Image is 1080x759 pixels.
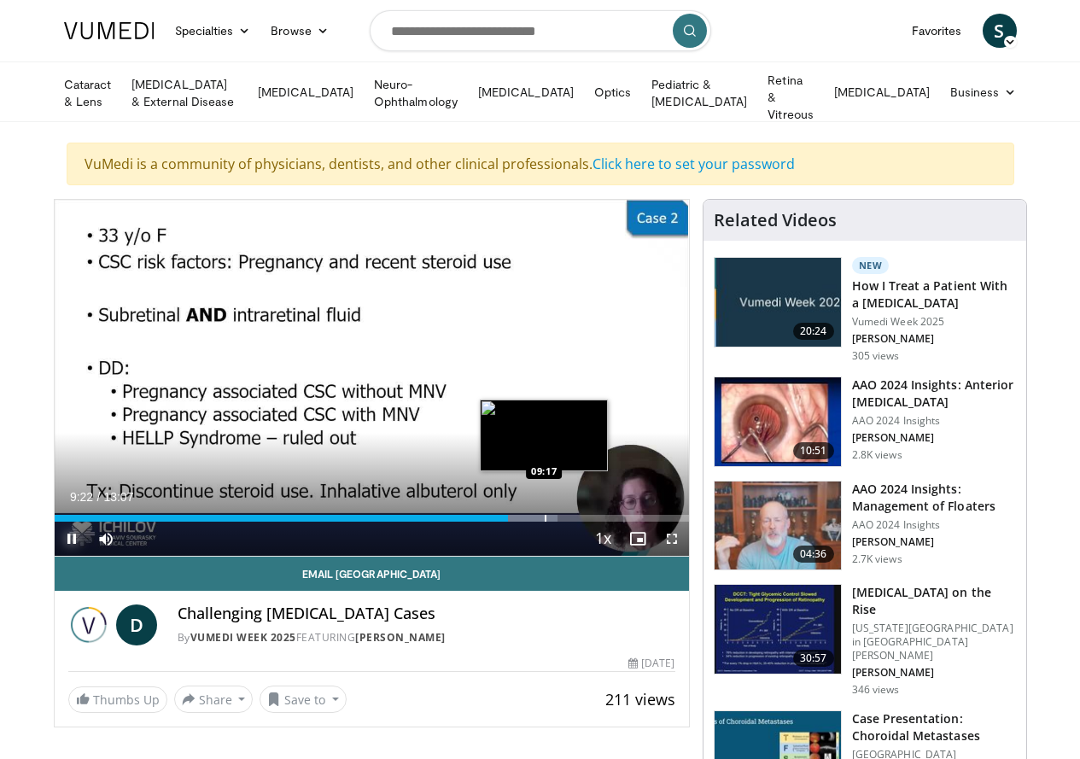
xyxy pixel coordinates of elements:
[97,490,101,504] span: /
[793,650,834,667] span: 30:57
[714,584,1016,697] a: 30:57 [MEDICAL_DATA] on the Rise [US_STATE][GEOGRAPHIC_DATA] in [GEOGRAPHIC_DATA][PERSON_NAME] [P...
[116,604,157,645] a: D
[852,535,1016,549] p: [PERSON_NAME]
[628,656,674,671] div: [DATE]
[655,522,689,556] button: Fullscreen
[793,546,834,563] span: 04:36
[852,431,1016,445] p: [PERSON_NAME]
[824,75,940,109] a: [MEDICAL_DATA]
[55,522,89,556] button: Pause
[714,481,1016,571] a: 04:36 AAO 2024 Insights: Management of Floaters AAO 2024 Insights [PERSON_NAME] 2.7K views
[178,630,675,645] div: By FEATURING
[165,14,261,48] a: Specialties
[852,315,1016,329] p: Vumedi Week 2025
[64,22,155,39] img: VuMedi Logo
[55,515,689,522] div: Progress Bar
[55,200,689,557] video-js: Video Player
[714,210,837,231] h4: Related Videos
[584,75,641,109] a: Optics
[902,14,972,48] a: Favorites
[70,490,93,504] span: 9:22
[793,442,834,459] span: 10:51
[641,76,757,110] a: Pediatric & [MEDICAL_DATA]
[852,414,1016,428] p: AAO 2024 Insights
[190,630,296,645] a: Vumedi Week 2025
[174,686,254,713] button: Share
[605,689,675,709] span: 211 views
[940,75,1027,109] a: Business
[67,143,1014,185] div: VuMedi is a community of physicians, dentists, and other clinical professionals.
[260,14,339,48] a: Browse
[178,604,675,623] h4: Challenging [MEDICAL_DATA] Cases
[715,482,841,570] img: 8e655e61-78ac-4b3e-a4e7-f43113671c25.150x105_q85_crop-smart_upscale.jpg
[68,604,109,645] img: Vumedi Week 2025
[852,277,1016,312] h3: How I Treat a Patient With a [MEDICAL_DATA]
[364,76,468,110] a: Neuro-Ophthalmology
[852,710,1016,744] h3: Case Presentation: Choroidal Metastases
[89,522,123,556] button: Mute
[852,683,900,697] p: 346 views
[852,622,1016,663] p: [US_STATE][GEOGRAPHIC_DATA] in [GEOGRAPHIC_DATA][PERSON_NAME]
[757,80,824,114] a: Retina & Vitreous
[68,686,167,713] a: Thumbs Up
[852,349,900,363] p: 305 views
[852,332,1016,346] p: [PERSON_NAME]
[852,377,1016,411] h3: AAO 2024 Insights: Anterior [MEDICAL_DATA]
[468,75,584,109] a: [MEDICAL_DATA]
[714,377,1016,467] a: 10:51 AAO 2024 Insights: Anterior [MEDICAL_DATA] AAO 2024 Insights [PERSON_NAME] 2.8K views
[260,686,347,713] button: Save to
[103,490,133,504] span: 13:07
[852,552,902,566] p: 2.7K views
[715,585,841,674] img: 4ce8c11a-29c2-4c44-a801-4e6d49003971.150x105_q85_crop-smart_upscale.jpg
[852,448,902,462] p: 2.8K views
[983,14,1017,48] a: S
[852,481,1016,515] h3: AAO 2024 Insights: Management of Floaters
[852,518,1016,532] p: AAO 2024 Insights
[370,10,711,51] input: Search topics, interventions
[55,557,689,591] a: Email [GEOGRAPHIC_DATA]
[121,76,248,110] a: [MEDICAL_DATA] & External Disease
[587,522,621,556] button: Playback Rate
[793,323,834,340] span: 20:24
[621,522,655,556] button: Enable picture-in-picture mode
[355,630,446,645] a: [PERSON_NAME]
[480,400,608,471] img: image.jpeg
[714,257,1016,363] a: 20:24 New How I Treat a Patient With a [MEDICAL_DATA] Vumedi Week 2025 [PERSON_NAME] 305 views
[852,257,890,274] p: New
[852,666,1016,680] p: [PERSON_NAME]
[715,258,841,347] img: 02d29458-18ce-4e7f-be78-7423ab9bdffd.jpg.150x105_q85_crop-smart_upscale.jpg
[248,75,364,109] a: [MEDICAL_DATA]
[852,584,1016,618] h3: [MEDICAL_DATA] on the Rise
[54,76,122,110] a: Cataract & Lens
[593,155,795,173] a: Click here to set your password
[715,377,841,466] img: fd942f01-32bb-45af-b226-b96b538a46e6.150x105_q85_crop-smart_upscale.jpg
